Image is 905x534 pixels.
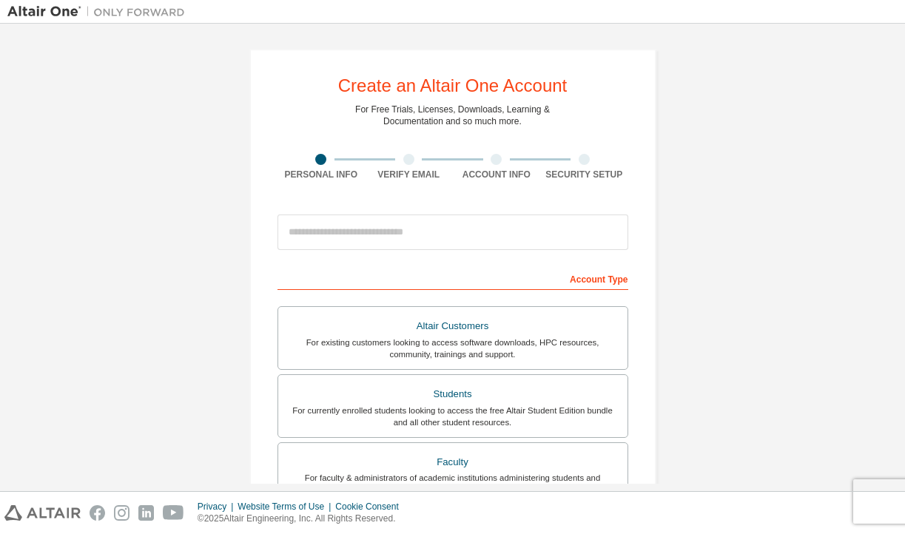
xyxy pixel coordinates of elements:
div: Altair Customers [287,316,619,337]
p: © 2025 Altair Engineering, Inc. All Rights Reserved. [198,513,408,525]
div: Cookie Consent [335,501,407,513]
div: For existing customers looking to access software downloads, HPC resources, community, trainings ... [287,337,619,360]
div: Verify Email [365,169,453,180]
div: Students [287,384,619,405]
img: facebook.svg [90,505,105,521]
div: Security Setup [540,169,628,180]
div: For currently enrolled students looking to access the free Altair Student Edition bundle and all ... [287,405,619,428]
img: Altair One [7,4,192,19]
img: instagram.svg [114,505,129,521]
img: youtube.svg [163,505,184,521]
div: Website Terms of Use [238,501,335,513]
div: Account Info [453,169,541,180]
img: altair_logo.svg [4,505,81,521]
div: Create an Altair One Account [338,77,568,95]
div: Account Type [277,266,628,290]
div: For Free Trials, Licenses, Downloads, Learning & Documentation and so much more. [355,104,550,127]
div: Faculty [287,452,619,473]
div: For faculty & administrators of academic institutions administering students and accessing softwa... [287,472,619,496]
img: linkedin.svg [138,505,154,521]
div: Personal Info [277,169,366,180]
div: Privacy [198,501,238,513]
